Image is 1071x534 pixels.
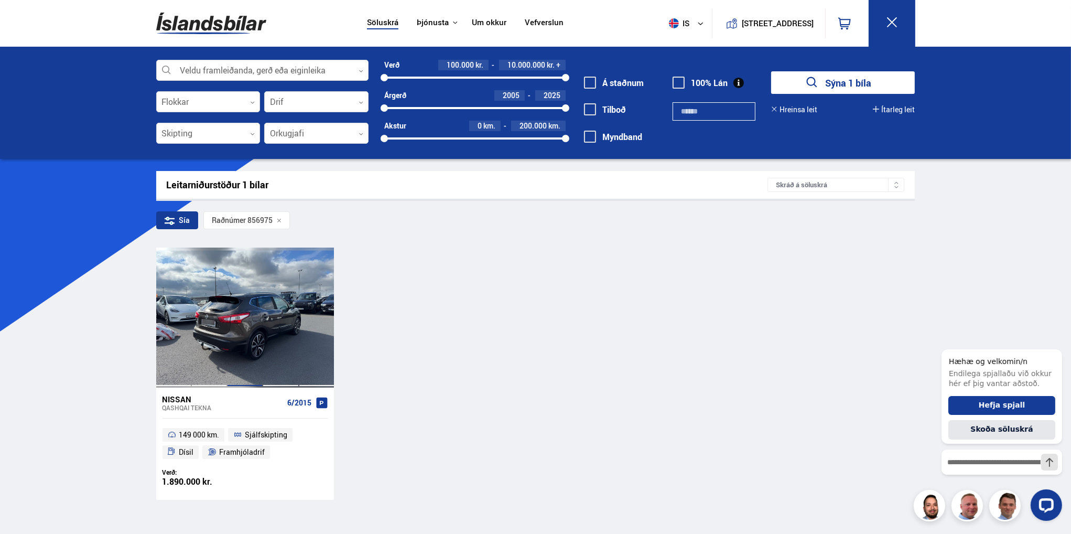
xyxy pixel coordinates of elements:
div: 1.890.000 kr. [163,477,245,486]
span: Sjálfskipting [245,429,287,441]
span: 2005 [503,90,520,100]
span: kr. [547,61,555,69]
button: Hreinsa leit [771,105,817,114]
span: Dísil [179,446,193,458]
span: is [665,18,691,28]
span: 2025 [544,90,560,100]
span: 200.000 [520,121,547,131]
span: kr. [475,61,483,69]
img: G0Ugv5HjCgRt.svg [156,6,266,40]
div: Nissan [163,394,283,404]
div: Sía [156,211,198,229]
label: 100% Lán [673,78,728,88]
label: Tilboð [584,105,626,114]
div: Verð: [163,468,245,476]
span: Framhjóladrif [219,446,265,458]
a: Vefverslun [525,18,564,29]
span: Raðnúmer 856975 [212,216,273,225]
a: Nissan Qashqai TEKNA 6/2015 149 000 km. Sjálfskipting Dísil Framhjóladrif Verð: 1.890.000 kr. [156,388,334,500]
button: Ítarleg leit [873,105,915,114]
a: Söluskrá [367,18,398,29]
div: Akstur [384,122,406,130]
span: 10.000.000 [507,60,545,70]
div: Árgerð [384,91,406,100]
div: Qashqai TEKNA [163,404,283,411]
img: nhp88E3Fdnt1Opn2.png [915,492,947,523]
a: [STREET_ADDRESS] [718,8,819,38]
button: Sýna 1 bíla [771,71,915,94]
span: 0 [478,121,482,131]
span: 6/2015 [287,399,311,407]
button: Þjónusta [417,18,449,28]
span: km. [483,122,495,130]
div: Verð [384,61,399,69]
div: Leitarniðurstöður 1 bílar [167,179,768,190]
span: 100.000 [447,60,474,70]
button: [STREET_ADDRESS] [746,19,810,28]
div: Skráð á söluskrá [767,178,904,192]
label: Á staðnum [584,78,644,88]
button: is [665,8,712,39]
a: Um okkur [472,18,506,29]
span: + [556,61,560,69]
iframe: LiveChat chat widget [933,330,1066,529]
span: km. [548,122,560,130]
label: Myndband [584,132,642,142]
span: 149 000 km. [179,429,219,441]
img: svg+xml;base64,PHN2ZyB4bWxucz0iaHR0cDovL3d3dy53My5vcmcvMjAwMC9zdmciIHdpZHRoPSI1MTIiIGhlaWdodD0iNT... [669,18,679,28]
